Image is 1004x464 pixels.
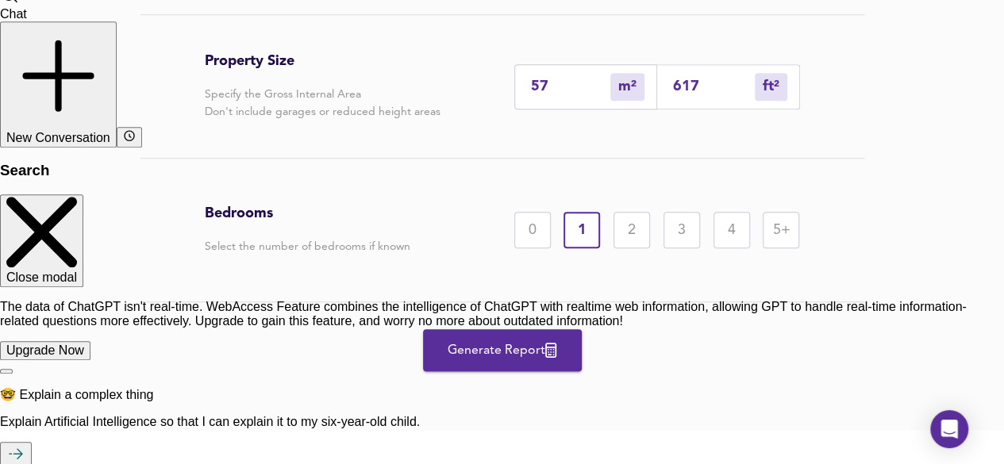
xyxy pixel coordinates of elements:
[205,238,410,255] p: Select the number of bedrooms if known
[439,339,566,362] span: Generate Report
[205,205,410,222] h3: Bedrooms
[614,212,650,248] div: 2
[610,73,644,101] div: m²
[423,329,582,371] button: Generate Report
[564,212,600,248] div: 1
[514,212,551,248] div: 0
[673,79,755,95] input: Sqft
[205,52,440,70] h3: Property Size
[6,131,110,144] span: New Conversation
[763,212,799,248] div: 5+
[930,410,968,448] div: Open Intercom Messenger
[664,212,700,248] div: 3
[205,86,440,121] p: Specify the Gross Internal Area Don't include garages or reduced height areas
[6,270,77,284] span: Close modal
[714,212,750,248] div: 4
[755,73,787,101] div: m²
[531,79,610,95] input: Enter sqm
